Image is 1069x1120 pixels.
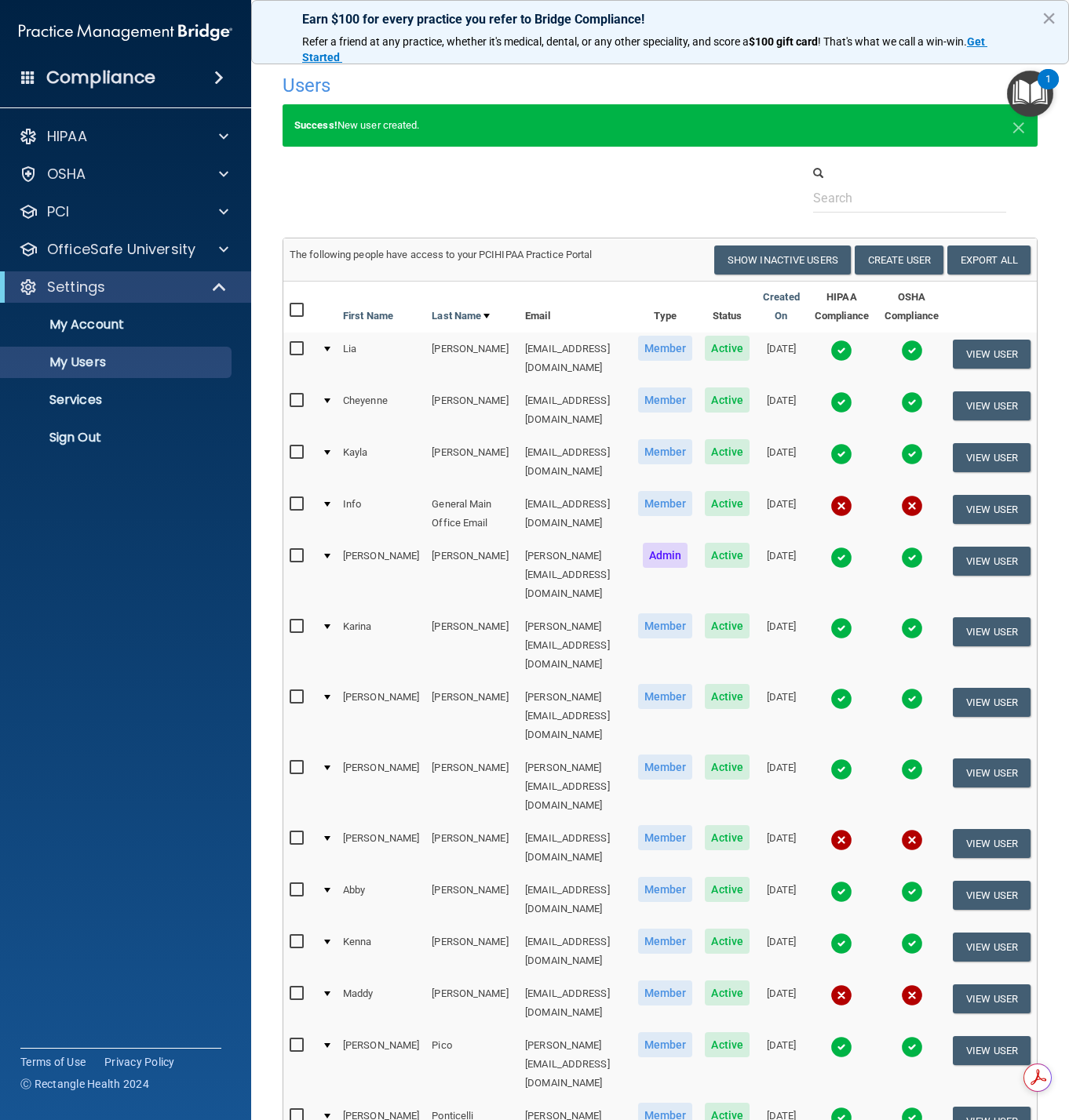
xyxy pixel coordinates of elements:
a: PCI [19,202,228,221]
img: cross.ca9f0e7f.svg [830,829,852,851]
a: Get Started [302,35,987,64]
img: tick.e7d51cea.svg [830,340,852,362]
img: PMB logo [19,16,232,48]
span: Active [705,543,750,568]
td: [PERSON_NAME] [425,681,519,751]
span: Active [705,491,750,516]
td: [DATE] [756,925,807,977]
h4: Users [283,75,713,96]
a: OSHA [19,165,228,184]
td: Maddy [337,977,425,1029]
div: New user created. [283,104,1038,147]
td: [DATE] [756,977,807,1029]
td: [EMAIL_ADDRESS][DOMAIN_NAME] [519,874,632,925]
a: Terms of Use [20,1054,86,1070]
td: [PERSON_NAME] [425,333,519,384]
td: [DATE] [756,384,807,436]
button: View User [953,758,1031,787]
img: cross.ca9f0e7f.svg [901,984,923,1006]
a: Privacy Policy [104,1054,175,1070]
span: Active [705,929,750,954]
td: [PERSON_NAME] [337,751,425,822]
img: tick.e7d51cea.svg [901,881,923,903]
span: Member [638,755,693,780]
td: Abby [337,874,425,925]
td: Karina [337,610,425,681]
button: View User [953,617,1031,646]
button: View User [953,340,1031,369]
button: View User [953,1036,1031,1065]
th: HIPAA Compliance [807,282,877,333]
img: tick.e7d51cea.svg [901,391,923,413]
span: Member [638,877,693,902]
span: Member [638,684,693,709]
td: Kenna [337,925,425,977]
td: [PERSON_NAME] [337,1029,425,1100]
img: cross.ca9f0e7f.svg [830,495,852,517]
td: [PERSON_NAME] [425,977,519,1029]
td: Info [337,488,425,540]
button: View User [953,933,1031,962]
button: View User [953,829,1031,858]
button: View User [953,688,1031,717]
td: [DATE] [756,488,807,540]
th: Email [519,282,632,333]
img: tick.e7d51cea.svg [830,1036,852,1058]
span: ! That's what we call a win-win. [818,35,967,48]
p: My Users [10,355,224,370]
img: tick.e7d51cea.svg [901,443,923,465]
img: tick.e7d51cea.svg [830,443,852,465]
td: [EMAIL_ADDRESS][DOMAIN_NAME] [519,925,632,977]
p: Earn $100 for every practice you refer to Bridge Compliance! [302,12,1018,27]
p: Services [10,392,224,408]
span: Active [705,684,750,709]
td: [DATE] [756,1029,807,1100]
button: Close [1012,116,1026,135]
td: [EMAIL_ADDRESS][DOMAIN_NAME] [519,822,632,874]
span: Member [638,1032,693,1057]
td: [PERSON_NAME][EMAIL_ADDRESS][DOMAIN_NAME] [519,681,632,751]
p: Sign Out [10,430,224,445]
td: [PERSON_NAME][EMAIL_ADDRESS][DOMAIN_NAME] [519,751,632,822]
span: Member [638,613,693,638]
img: tick.e7d51cea.svg [901,547,923,569]
td: [PERSON_NAME] [425,540,519,610]
td: [EMAIL_ADDRESS][DOMAIN_NAME] [519,333,632,384]
p: My Account [10,317,224,333]
td: [PERSON_NAME] [425,436,519,488]
a: Export All [947,245,1031,275]
span: Active [705,439,750,464]
img: cross.ca9f0e7f.svg [901,495,923,517]
span: Active [705,877,750,902]
span: × [1012,110,1026,141]
img: tick.e7d51cea.svg [830,547,852,569]
a: Created On [762,288,801,325]
a: First Name [343,307,393,325]
td: [DATE] [756,751,807,822]
img: tick.e7d51cea.svg [830,617,852,639]
span: Member [638,336,693,361]
span: Member [638,491,693,516]
button: View User [953,495,1031,524]
button: View User [953,391,1031,420]
img: tick.e7d51cea.svg [901,340,923,362]
strong: Success! [294,119,337,131]
span: Ⓒ Rectangle Health 2024 [20,1076,149,1092]
img: tick.e7d51cea.svg [901,1036,923,1058]
td: Kayla [337,436,425,488]
span: Active [705,613,750,638]
img: tick.e7d51cea.svg [901,758,923,780]
span: Active [705,755,750,780]
img: tick.e7d51cea.svg [830,391,852,413]
p: HIPAA [47,127,87,146]
th: Type [632,282,699,333]
td: [PERSON_NAME][EMAIL_ADDRESS][DOMAIN_NAME] [519,1029,632,1100]
img: cross.ca9f0e7f.svg [901,829,923,851]
a: HIPAA [19,127,228,146]
img: tick.e7d51cea.svg [830,933,852,955]
td: [DATE] [756,822,807,874]
img: tick.e7d51cea.svg [901,933,923,955]
td: [DATE] [756,610,807,681]
p: OSHA [47,165,86,184]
